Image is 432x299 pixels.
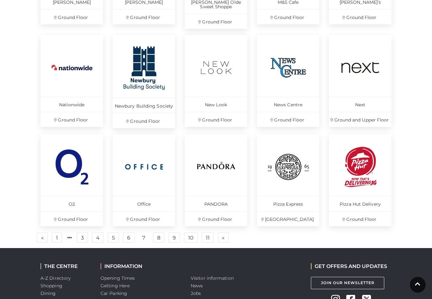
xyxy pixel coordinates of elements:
[257,211,319,226] p: [GEOGRAPHIC_DATA]
[329,196,392,211] p: Pizza Hut Delivery
[40,263,91,269] h2: THE CENTRE
[101,263,181,269] h2: INFORMATION
[185,14,247,29] p: Ground Floor
[185,196,247,211] p: PANDORA
[113,211,175,226] p: Ground Floor
[113,196,175,211] p: Office
[37,233,48,243] a: Previous
[329,134,392,226] a: Pizza Hut Delivery Ground Floor
[101,290,127,296] a: Car Parking
[329,9,392,24] p: Ground Floor
[257,35,319,127] a: News Centre Ground Floor
[329,211,392,226] p: Ground Floor
[77,233,88,243] a: 3
[40,196,103,211] p: O2
[169,233,180,243] a: 9
[113,98,175,113] p: Newbury Building Society
[113,35,175,128] a: Newbury Building Society Ground Floor
[153,233,164,243] a: 8
[40,290,56,296] a: Dining
[40,35,103,127] a: Nationwide Ground Floor
[202,233,214,243] a: 11
[257,196,319,211] p: Pizza Express
[40,112,103,127] p: Ground Floor
[184,233,198,243] a: 10
[41,235,44,240] span: «
[329,35,392,127] a: Next Ground and Upper Floor
[185,211,247,226] p: Ground Floor
[311,277,384,289] a: Join Our Newsletter
[101,283,130,289] a: Getting Here
[191,275,234,281] a: Visitor information
[52,233,62,243] a: 1
[40,9,103,24] p: Ground Floor
[222,235,225,240] span: »
[40,134,103,226] a: O2 Ground Floor
[40,211,103,226] p: Ground Floor
[40,97,103,112] p: Nationwide
[185,112,247,127] p: Ground Floor
[108,233,119,243] a: 5
[113,113,175,128] p: Ground Floor
[123,233,134,243] a: 6
[329,97,392,112] p: Next
[113,134,175,226] a: Office Ground Floor
[329,112,392,127] p: Ground and Upper Floor
[257,9,319,24] p: Ground Floor
[257,134,319,226] a: Pizza Express [GEOGRAPHIC_DATA]
[218,233,229,243] a: Next
[185,134,247,226] a: PANDORA Ground Floor
[311,263,387,269] h2: GET OFFERS AND UPDATES
[40,275,71,281] a: A-Z Directory
[40,283,62,289] a: Shopping
[113,9,175,24] p: Ground Floor
[257,97,319,112] p: News Centre
[257,112,319,127] p: Ground Floor
[139,233,149,243] a: 7
[185,35,247,127] a: New Look Ground Floor
[101,275,135,281] a: Opening Times
[191,290,201,296] a: Jobs
[185,97,247,112] p: New Look
[191,283,203,289] a: News
[92,233,104,243] a: 4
